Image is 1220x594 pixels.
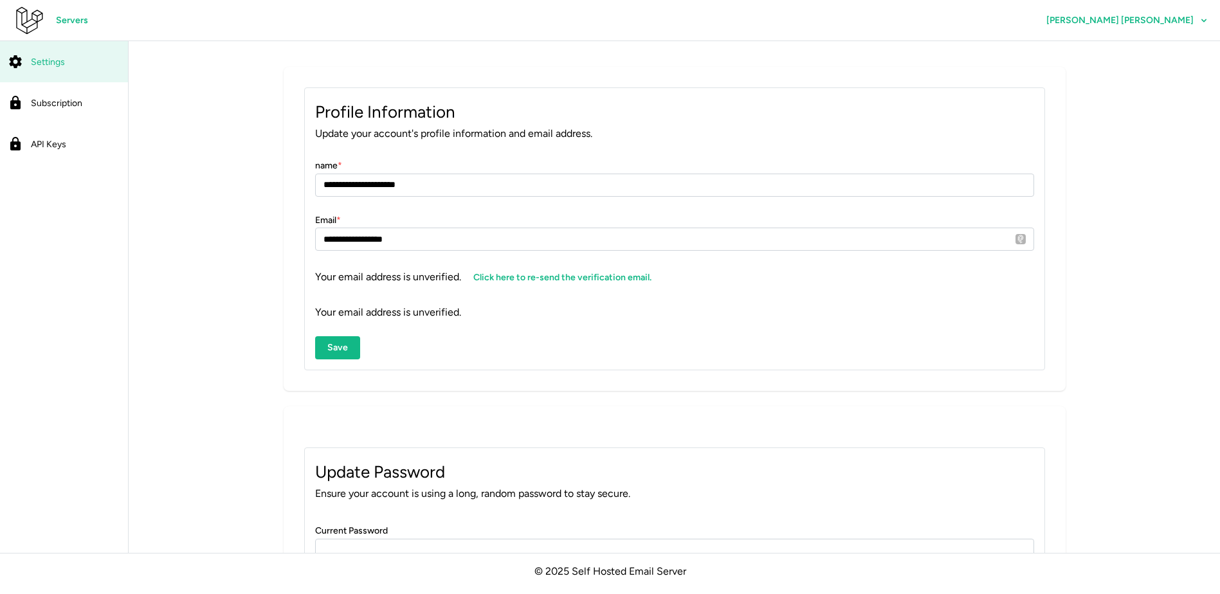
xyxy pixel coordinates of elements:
[315,336,360,359] button: Save
[327,337,348,359] span: Save
[315,98,1034,126] p: Profile Information
[31,57,65,67] span: Settings
[315,524,388,538] label: Current Password
[315,458,1034,486] p: Update Password
[461,266,664,289] a: Click here to re-send the verification email.
[315,305,1034,321] p: Your email address is unverified.
[315,159,342,173] label: name
[473,267,651,289] span: Click here to re-send the verification email.
[31,139,66,150] span: API Keys
[31,98,82,109] span: Subscription
[1046,16,1194,25] span: [PERSON_NAME] [PERSON_NAME]
[315,213,341,228] label: Email
[315,126,1034,142] p: Update your account's profile information and email address.
[56,10,88,32] span: Servers
[315,266,1034,289] p: Your email address is unverified.
[315,486,1034,502] p: Ensure your account is using a long, random password to stay secure.
[1034,9,1220,32] button: [PERSON_NAME] [PERSON_NAME]
[44,9,100,32] a: Servers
